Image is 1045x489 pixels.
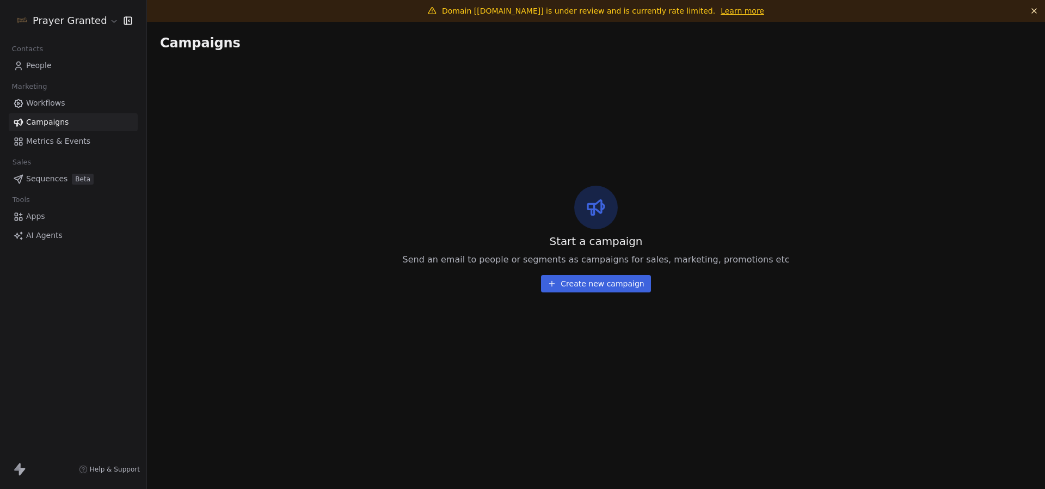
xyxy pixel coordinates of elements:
[26,117,69,128] span: Campaigns
[8,154,36,170] span: Sales
[72,174,94,185] span: Beta
[9,227,138,244] a: AI Agents
[26,230,63,241] span: AI Agents
[550,234,643,249] span: Start a campaign
[9,113,138,131] a: Campaigns
[90,465,140,474] span: Help & Support
[26,60,52,71] span: People
[15,14,28,27] img: FB-Logo.png
[26,136,90,147] span: Metrics & Events
[26,211,45,222] span: Apps
[403,253,790,266] span: Send an email to people or segments as campaigns for sales, marketing, promotions etc
[33,14,107,28] span: Prayer Granted
[442,7,715,15] span: Domain [[DOMAIN_NAME]] is under review and is currently rate limited.
[26,97,65,109] span: Workflows
[13,11,116,30] button: Prayer Granted
[160,35,241,50] span: Campaigns
[9,207,138,225] a: Apps
[9,57,138,75] a: People
[8,192,34,208] span: Tools
[7,78,52,95] span: Marketing
[79,465,140,474] a: Help & Support
[721,5,764,16] a: Learn more
[9,94,138,112] a: Workflows
[26,173,67,185] span: Sequences
[9,170,138,188] a: SequencesBeta
[7,41,48,57] span: Contacts
[9,132,138,150] a: Metrics & Events
[541,275,650,292] button: Create new campaign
